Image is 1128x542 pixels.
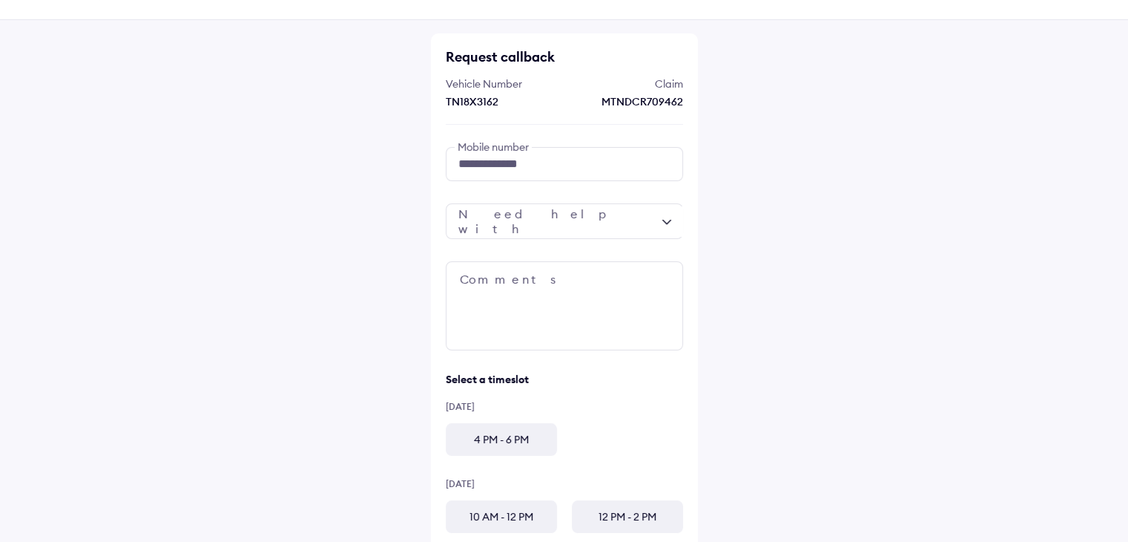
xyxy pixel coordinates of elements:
div: Request callback [446,48,683,65]
div: Vehicle Number [446,76,561,91]
div: 12 PM - 2 PM [572,500,683,533]
div: [DATE] [446,478,683,489]
div: MTNDCR709462 [568,94,683,109]
div: TN18X3162 [446,94,561,109]
div: 4 PM - 6 PM [446,423,557,456]
div: [DATE] [446,401,683,412]
div: Select a timeslot [446,373,683,386]
div: Claim [568,76,683,91]
div: 10 AM - 12 PM [446,500,557,533]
